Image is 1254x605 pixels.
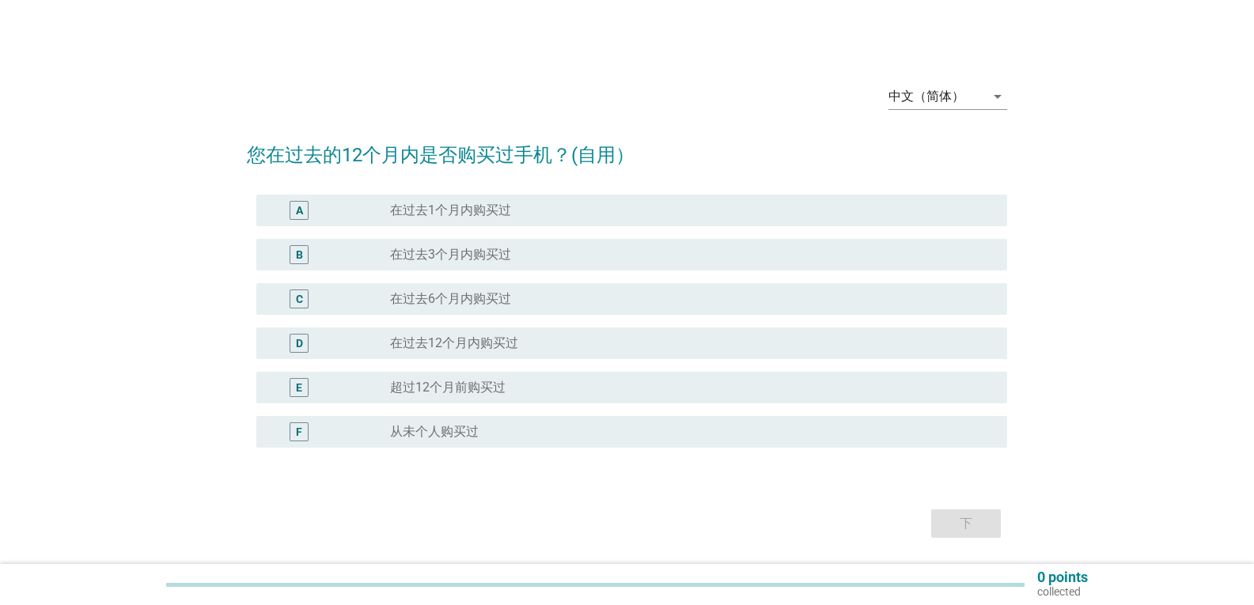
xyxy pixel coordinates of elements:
[888,89,964,104] div: 中文（简体）
[390,202,511,218] label: 在过去1个月内购买过
[296,380,302,396] div: E
[1037,570,1088,584] p: 0 points
[988,87,1007,106] i: arrow_drop_down
[296,202,303,219] div: A
[296,247,303,263] div: B
[390,335,518,351] label: 在过去12个月内购买过
[390,247,511,263] label: 在过去3个月内购买过
[247,125,1007,169] h2: 您在过去的12个月内是否购买过手机？(自用）
[1037,584,1088,599] p: collected
[296,335,303,352] div: D
[390,380,506,395] label: 超过12个月前购买过
[296,424,302,441] div: F
[390,424,479,440] label: 从未个人购买过
[296,291,303,308] div: C
[390,291,511,307] label: 在过去6个月内购买过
